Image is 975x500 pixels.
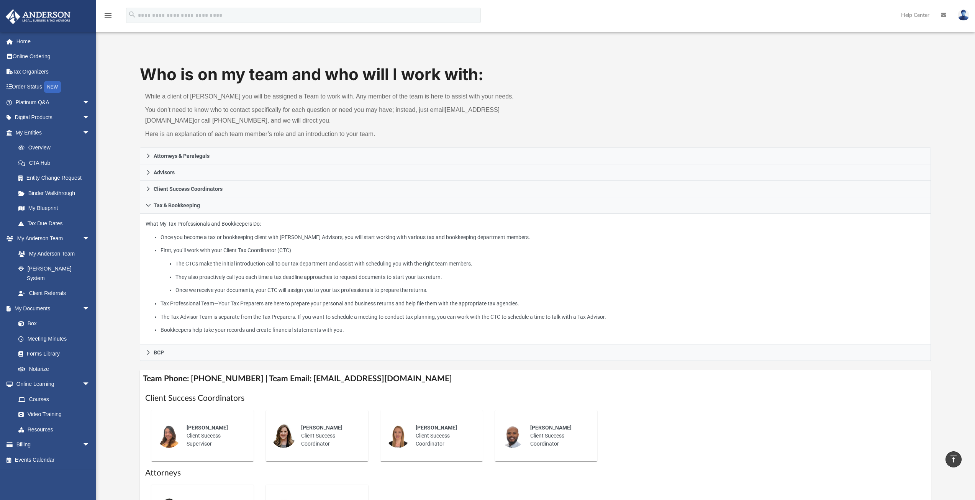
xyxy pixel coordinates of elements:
[161,233,925,242] li: Once you become a tax or bookkeeping client with [PERSON_NAME] Advisors, you will start working w...
[11,170,102,186] a: Entity Change Request
[5,110,102,125] a: Digital Productsarrow_drop_down
[5,301,98,316] a: My Documentsarrow_drop_down
[154,170,175,175] span: Advisors
[11,316,94,331] a: Box
[128,10,136,19] i: search
[145,467,926,479] h1: Attorneys
[175,285,925,295] li: Once we receive your documents, your CTC will assign you to your tax professionals to prepare the...
[5,125,102,140] a: My Entitiesarrow_drop_down
[5,64,102,79] a: Tax Organizers
[11,155,102,170] a: CTA Hub
[301,425,342,431] span: [PERSON_NAME]
[500,423,525,448] img: thumbnail
[103,11,113,20] i: menu
[82,231,98,247] span: arrow_drop_down
[82,377,98,392] span: arrow_drop_down
[530,425,572,431] span: [PERSON_NAME]
[187,425,228,431] span: [PERSON_NAME]
[145,107,500,124] a: [EMAIL_ADDRESS][DOMAIN_NAME]
[140,148,931,164] a: Attorneys & Paralegals
[271,423,296,448] img: thumbnail
[82,95,98,110] span: arrow_drop_down
[175,259,925,269] li: The CTCs make the initial introduction call to our tax department and assist with scheduling you ...
[11,246,94,261] a: My Anderson Team
[103,15,113,20] a: menu
[11,331,98,346] a: Meeting Minutes
[140,197,931,214] a: Tax & Bookkeeping
[145,393,926,404] h1: Client Success Coordinators
[386,423,410,448] img: thumbnail
[11,407,94,422] a: Video Training
[410,418,477,453] div: Client Success Coordinator
[154,186,223,192] span: Client Success Coordinators
[11,346,94,362] a: Forms Library
[11,185,102,201] a: Binder Walkthrough
[181,418,248,453] div: Client Success Supervisor
[161,299,925,308] li: Tax Professional Team—Your Tax Preparers are here to prepare your personal and business returns a...
[11,140,102,156] a: Overview
[11,361,98,377] a: Notarize
[140,370,931,387] h4: Team Phone: [PHONE_NUMBER] | Team Email: [EMAIL_ADDRESS][DOMAIN_NAME]
[161,312,925,322] li: The Tax Advisor Team is separate from the Tax Preparers. If you want to schedule a meeting to con...
[82,110,98,126] span: arrow_drop_down
[154,153,210,159] span: Attorneys & Paralegals
[11,392,98,407] a: Courses
[946,451,962,467] a: vertical_align_top
[5,49,102,64] a: Online Ordering
[140,164,931,181] a: Advisors
[5,452,102,467] a: Events Calendar
[145,105,530,126] p: You don’t need to know who to contact specifically for each question or need you may have; instea...
[161,325,925,335] li: Bookkeepers help take your records and create financial statements with you.
[11,422,98,437] a: Resources
[145,91,530,102] p: While a client of [PERSON_NAME] you will be assigned a Team to work with. Any member of the team ...
[11,201,98,216] a: My Blueprint
[82,437,98,453] span: arrow_drop_down
[5,437,102,452] a: Billingarrow_drop_down
[11,216,102,231] a: Tax Due Dates
[5,34,102,49] a: Home
[3,9,73,24] img: Anderson Advisors Platinum Portal
[140,181,931,197] a: Client Success Coordinators
[145,129,530,139] p: Here is an explanation of each team member’s role and an introduction to your team.
[140,214,931,345] div: Tax & Bookkeeping
[82,301,98,316] span: arrow_drop_down
[161,246,925,295] li: First, you’ll work with your Client Tax Coordinator (CTC)
[5,79,102,95] a: Order StatusNEW
[525,418,592,453] div: Client Success Coordinator
[146,219,926,335] p: What My Tax Professionals and Bookkeepers Do:
[11,286,98,301] a: Client Referrals
[44,81,61,93] div: NEW
[82,125,98,141] span: arrow_drop_down
[416,425,457,431] span: [PERSON_NAME]
[5,377,98,392] a: Online Learningarrow_drop_down
[175,272,925,282] li: They also proactively call you each time a tax deadline approaches to request documents to start ...
[296,418,363,453] div: Client Success Coordinator
[140,344,931,361] a: BCP
[5,231,98,246] a: My Anderson Teamarrow_drop_down
[154,350,164,355] span: BCP
[949,454,958,464] i: vertical_align_top
[958,10,969,21] img: User Pic
[11,261,98,286] a: [PERSON_NAME] System
[5,95,102,110] a: Platinum Q&Aarrow_drop_down
[140,63,931,86] h1: Who is on my team and who will I work with:
[154,203,200,208] span: Tax & Bookkeeping
[157,423,181,448] img: thumbnail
